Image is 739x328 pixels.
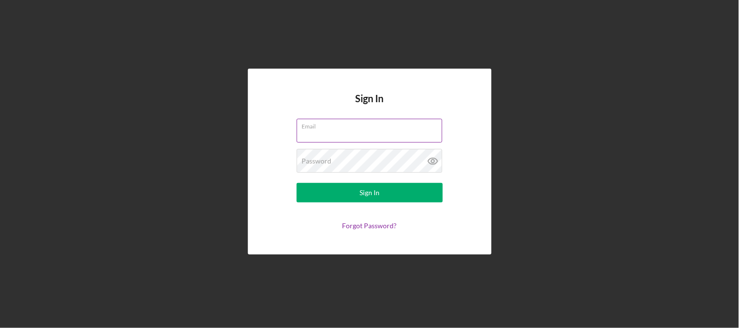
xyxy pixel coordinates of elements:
[360,183,379,202] div: Sign In
[302,157,332,165] label: Password
[302,119,442,130] label: Email
[356,93,384,119] h4: Sign In
[342,221,397,230] a: Forgot Password?
[297,183,443,202] button: Sign In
